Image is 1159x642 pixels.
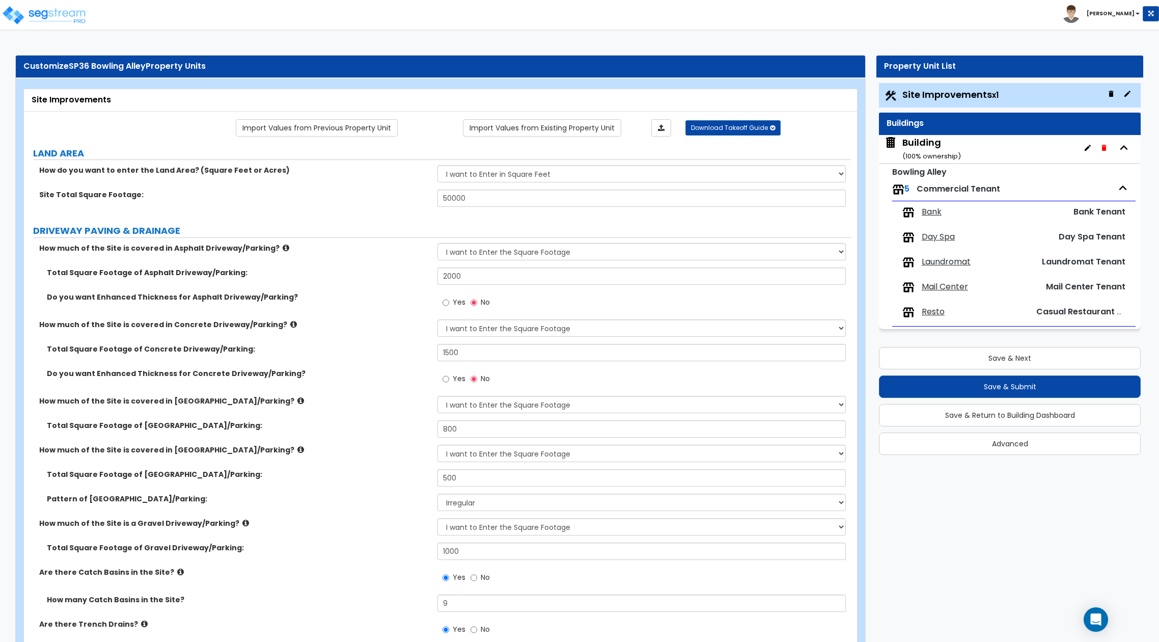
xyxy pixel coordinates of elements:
input: Yes [443,624,449,635]
label: Total Square Footage of Gravel Driveway/Parking: [47,543,430,553]
i: click for more info! [242,519,249,527]
input: No [471,297,477,308]
span: Casual Restaurant Tenant [1036,306,1146,317]
img: tenants.png [902,256,915,269]
span: Day Spa Tenant [1059,231,1125,243]
a: Import the dynamic attributes value through Excel sheet [651,119,671,137]
img: building.svg [884,136,897,149]
i: click for more info! [177,568,184,576]
span: Laundromat Tenant [1042,256,1125,267]
label: Total Square Footage of [GEOGRAPHIC_DATA]/Parking: [47,469,430,479]
i: click for more info! [297,397,304,405]
i: click for more info! [283,244,289,252]
span: SP36 Bowling Alley [69,60,146,72]
label: Are there Catch Basins in the Site? [39,567,430,577]
label: LAND AREA [33,147,851,160]
label: How much of the Site is covered in [GEOGRAPHIC_DATA]/Parking? [39,396,430,406]
img: tenants.png [902,281,915,293]
small: ( 100 % ownership) [902,151,961,161]
i: click for more info! [141,620,148,628]
img: tenants.png [902,231,915,244]
span: Bank [922,206,942,218]
span: Site Improvements [902,88,999,101]
label: Total Square Footage of Asphalt Driveway/Parking: [47,267,430,278]
small: x1 [992,90,999,100]
span: Download Takeoff Guide [691,123,768,132]
img: avatar.png [1062,5,1080,23]
img: tenants.png [902,306,915,318]
label: DRIVEWAY PAVING & DRAINAGE [33,224,851,237]
span: No [481,297,490,307]
a: Import the dynamic attribute values from existing properties. [463,119,621,137]
label: How much of the Site is covered in Concrete Driveway/Parking? [39,319,430,330]
i: click for more info! [290,320,297,328]
label: Pattern of [GEOGRAPHIC_DATA]/Parking: [47,494,430,504]
label: How much of the Site is a Gravel Driveway/Parking? [39,518,430,528]
label: Do you want Enhanced Thickness for Asphalt Driveway/Parking? [47,292,430,302]
small: Bowling Alley [892,166,947,178]
label: Do you want Enhanced Thickness for Concrete Driveway/Parking? [47,368,430,379]
b: [PERSON_NAME] [1087,10,1135,17]
span: 5 [904,183,909,195]
input: No [471,572,477,583]
label: Are there Trench Drains? [39,619,430,629]
i: click for more info! [297,446,304,453]
input: No [471,624,477,635]
span: Building [884,136,961,162]
label: Total Square Footage of [GEOGRAPHIC_DATA]/Parking: [47,420,430,431]
span: Laundromat [922,256,971,268]
input: No [471,373,477,385]
button: Save & Return to Building Dashboard [879,404,1141,426]
span: Yes [453,373,465,384]
div: Site Improvements [32,94,849,106]
a: Import the dynamic attribute values from previous properties. [236,119,398,137]
img: tenants.png [892,183,904,196]
label: How much of the Site is covered in Asphalt Driveway/Parking? [39,243,430,253]
span: Yes [453,572,465,582]
img: logo_pro_r.png [2,5,88,25]
button: Save & Submit [879,376,1141,398]
button: Download Takeoff Guide [685,120,781,136]
span: Resto [922,306,945,318]
label: Site Total Square Footage: [39,190,430,200]
img: tenants.png [902,206,915,219]
label: How many Catch Basins in the Site? [47,595,430,605]
span: No [481,572,490,582]
input: Yes [443,373,449,385]
label: How much of the Site is covered in [GEOGRAPHIC_DATA]/Parking? [39,445,430,455]
span: Yes [453,624,465,634]
label: Total Square Footage of Concrete Driveway/Parking: [47,344,430,354]
img: Construction.png [884,89,897,102]
span: Commercial Tenant [917,183,1000,195]
button: Advanced [879,433,1141,455]
input: Yes [443,572,449,583]
span: Day Spa [922,231,955,243]
button: Save & Next [879,347,1141,369]
span: No [481,624,490,634]
div: Open Intercom Messenger [1084,607,1108,632]
span: Mail Center Tenant [1046,281,1125,292]
span: No [481,373,490,384]
span: Bank Tenant [1073,206,1125,218]
div: Building [902,136,961,162]
input: Yes [443,297,449,308]
div: Buildings [887,118,1133,129]
div: Property Unit List [884,61,1136,72]
span: Yes [453,297,465,307]
div: Customize Property Units [23,61,858,72]
label: How do you want to enter the Land Area? (Square Feet or Acres) [39,165,430,175]
span: Mail Center [922,281,968,293]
